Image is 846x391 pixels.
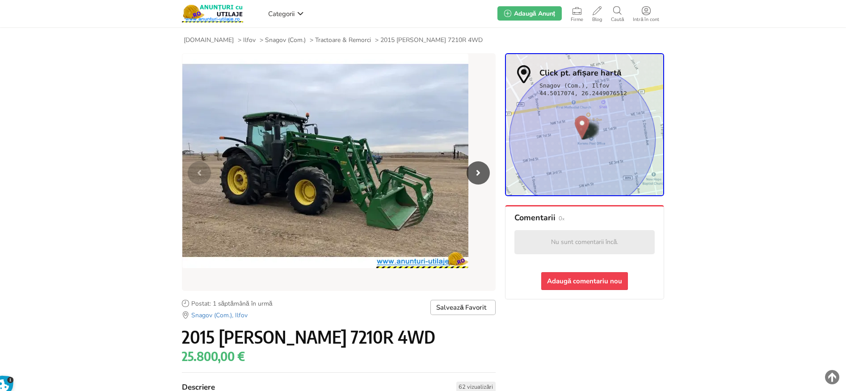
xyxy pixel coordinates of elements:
h1: 2015 [PERSON_NAME] 7210R 4WD [182,326,496,347]
span: Snagov (Com.), Ilfov [191,311,248,320]
span: Snagov (Com.), Ilfov [539,82,610,89]
img: 2015 John Deere 7210R 4WD - 1/7 [182,54,468,268]
a: Adaugă comentariu nou [541,272,628,290]
span: Categorii [268,9,295,18]
span: Adaugă Anunț [514,9,555,18]
a: Tractoare & Remorci [313,36,371,44]
a: Firme [566,4,588,22]
a: Categorii [266,7,306,20]
span: 0 [559,215,564,223]
li: 1 / 7 [182,54,495,270]
img: Anunturi-Utilaje.RO [182,4,244,22]
a: Caută [606,4,628,22]
span: [DOMAIN_NAME] [184,36,234,44]
span: Comentarii [514,213,556,222]
span: 1 [7,377,14,383]
a: Adaugă Anunț [497,6,562,21]
a: Snagov (Com.) [263,36,306,44]
span: Tractoare & Remorci [315,36,371,44]
a: Salvează Favorit [430,300,495,315]
li: > [310,36,371,44]
span: Firme [566,17,588,22]
span: 44.5017074, 26.2449076512 [539,90,627,97]
a: [DOMAIN_NAME] [182,36,234,44]
span: 2015 [PERSON_NAME] 7210R 4WD [380,36,483,44]
span: Snagov (Com.) [265,36,306,44]
div: Next slide [467,161,490,185]
strong: Click pt. afișare hartă [539,69,621,77]
span: Blog [588,17,606,22]
span: Ilfov [243,36,256,44]
a: Blog [588,4,606,22]
div: Nu sunt comentarii încă. [514,230,655,254]
img: scroll-to-top.png [825,370,839,384]
span: Caută [606,17,628,22]
li: > [375,36,483,44]
span: Salvează Favorit [436,303,486,311]
li: > [260,36,306,44]
span: 25.800,00 € [182,349,245,363]
a: Ilfov [241,36,256,44]
a: Snagov (Com.), Ilfov [182,311,248,320]
a: Intră în cont [628,4,664,22]
li: > [238,36,256,44]
span: Intră în cont [628,17,664,22]
span: Postat: 1 săptămână în urmă [191,300,273,308]
div: Previous slide [188,161,211,185]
